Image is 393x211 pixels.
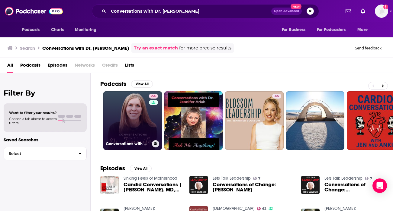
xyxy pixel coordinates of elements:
a: 64 [149,94,158,99]
span: Credits [102,60,118,73]
span: 46 [275,93,279,99]
div: Search podcasts, credits, & more... [92,4,319,18]
span: Monitoring [75,26,96,34]
a: All [7,60,13,73]
button: Show profile menu [375,5,388,18]
p: Saved Searches [4,137,87,143]
span: Charts [51,26,64,34]
button: Select [4,147,87,160]
img: Conversations of Change: Dr Jennifer Frahm [Podcast] [301,176,320,194]
span: Networks [75,60,95,73]
span: 62 [262,207,266,210]
a: 46 [272,94,281,99]
span: Conversations of Change: [PERSON_NAME] [Podcast] [324,182,383,192]
button: open menu [278,24,313,36]
a: Sinking Heels of Motherhood [124,176,177,181]
a: Show notifications dropdown [358,6,368,16]
a: PodcastsView All [100,80,153,88]
h2: Episodes [100,165,125,172]
button: open menu [353,24,375,36]
a: 62 [257,207,266,210]
span: New [291,4,301,9]
a: Catholic [213,206,255,211]
a: EpisodesView All [100,165,152,172]
svg: Add a profile image [383,5,388,9]
button: Send feedback [353,46,383,51]
div: Open Intercom Messenger [372,178,387,193]
a: Lets Talk Leadership [324,176,362,181]
button: View All [131,80,153,88]
a: 7 [365,177,372,180]
input: Search podcasts, credits, & more... [108,6,271,16]
h3: Conversations with Dr. [PERSON_NAME] [42,45,129,51]
span: Open Advanced [274,10,299,13]
span: 7 [258,177,260,180]
img: Candid Conversations | Dr. Jennifer Lincoln, MD, IBCLC - Black Maternal Health [100,176,119,194]
img: Podchaser - Follow, Share and Rate Podcasts [5,5,63,17]
button: View All [130,165,152,172]
button: Open AdvancedNew [271,8,302,15]
span: For Podcasters [317,26,346,34]
h3: Search [20,45,35,51]
a: Conversations of Change: Dr Jennifer Frahm [213,182,294,192]
button: open menu [18,24,48,36]
span: Podcasts [22,26,40,34]
span: More [357,26,368,34]
a: Podcasts [20,60,40,73]
a: Show notifications dropdown [343,6,353,16]
span: Candid Conversations | [PERSON_NAME], MD, IBCLC - Black Maternal Health [124,182,182,192]
h2: Filter By [4,89,87,97]
button: open menu [71,24,104,36]
a: Lets Talk Leadership [213,176,251,181]
h3: Conversations with Dr. [PERSON_NAME] [106,141,150,146]
a: Conversations of Change: Dr Jennifer Frahm [Podcast] [324,182,383,192]
a: Lists [125,60,134,73]
img: User Profile [375,5,388,18]
a: Episodes [48,60,67,73]
span: Want to filter your results? [9,111,57,115]
span: Choose a tab above to access filters. [9,117,57,125]
span: For Business [282,26,306,34]
a: 46 [225,91,284,150]
span: for more precise results [179,45,231,52]
span: Logged in as sarahhallprinc [375,5,388,18]
img: Conversations of Change: Dr Jennifer Frahm [189,176,208,194]
span: Conversations of Change: [PERSON_NAME] [213,182,294,192]
a: 64Conversations with Dr. [PERSON_NAME] [103,91,162,150]
span: Select [4,152,74,156]
span: 7 [370,177,372,180]
h2: Podcasts [100,80,126,88]
a: Try an exact match [134,45,178,52]
a: Charts [47,24,68,36]
span: 64 [151,93,156,99]
a: 7 [253,177,261,180]
a: Candid Conversations | Dr. Jennifer Lincoln, MD, IBCLC - Black Maternal Health [124,182,182,192]
button: open menu [313,24,355,36]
